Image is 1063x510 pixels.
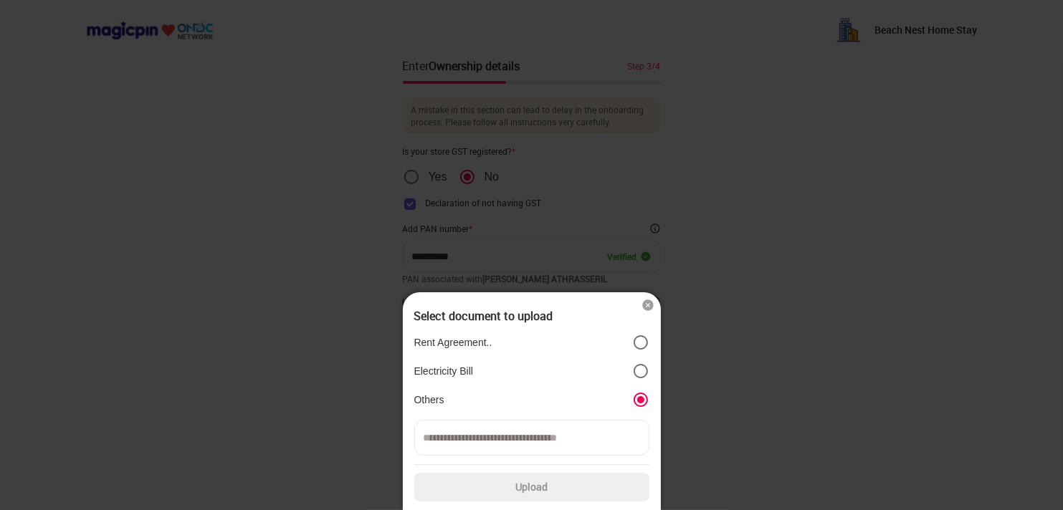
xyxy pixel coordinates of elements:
div: position [414,328,649,414]
p: Electricity Bill [414,365,473,377]
div: Select document to upload [414,309,649,322]
p: Rent Agreement.. [414,336,492,349]
p: Others [414,393,444,406]
img: cross_icon.7ade555c.svg [641,298,655,312]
